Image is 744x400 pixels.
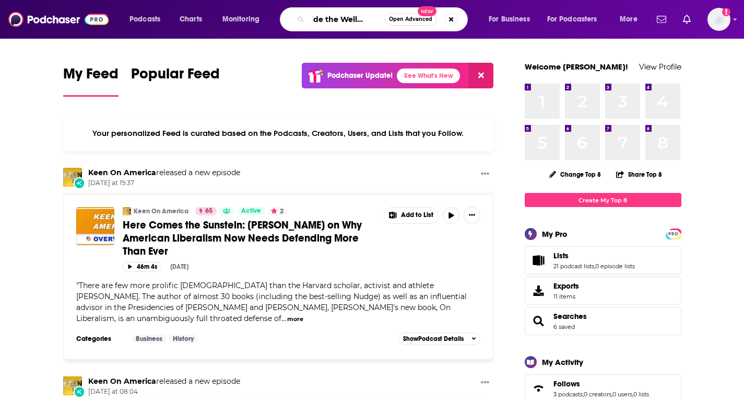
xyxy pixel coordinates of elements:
[88,168,240,178] h3: released a new episode
[63,65,119,89] span: My Feed
[76,281,467,323] span: There are few more prolific [DEMOGRAPHIC_DATA] than the Harvard scholar, activist and athlete [PE...
[594,262,595,270] span: ,
[620,12,637,27] span: More
[584,391,611,398] a: 0 creators
[123,207,131,215] img: Keen On America
[489,12,530,27] span: For Business
[88,376,156,386] a: Keen On America
[123,219,362,258] span: Here Comes the Sunstein: [PERSON_NAME] on Why American Liberalism Now Needs Defending More Than Ever
[722,8,730,16] svg: Add a profile image
[553,281,579,291] span: Exports
[542,229,568,239] div: My Pro
[553,379,580,388] span: Follows
[63,116,494,151] div: Your personalized Feed is curated based on the Podcasts, Creators, Users, and Lists that you Follow.
[528,283,549,298] span: Exports
[88,387,240,396] span: [DATE] at 08:04
[180,12,202,27] span: Charts
[418,6,436,16] span: New
[384,208,439,223] button: Show More Button
[63,65,119,97] a: My Feed
[528,314,549,328] a: Searches
[525,307,681,335] span: Searches
[122,11,174,28] button: open menu
[667,230,680,237] a: PRO
[241,206,261,216] span: Active
[195,207,217,215] a: 65
[553,312,587,321] a: Searches
[398,333,481,345] button: ShowPodcast Details
[88,179,240,188] span: [DATE] at 19:37
[131,65,220,89] span: Popular Feed
[268,207,287,215] button: 2
[679,10,695,28] a: Show notifications dropdown
[63,168,82,187] img: Keen On America
[707,8,730,31] img: User Profile
[63,376,82,395] img: Keen On America
[205,206,212,216] span: 65
[528,253,549,268] a: Lists
[639,62,681,72] a: View Profile
[281,314,286,323] span: ...
[653,10,670,28] a: Show notifications dropdown
[123,219,376,258] a: Here Comes the Sunstein: [PERSON_NAME] on Why American Liberalism Now Needs Defending More Than Ever
[583,391,584,398] span: ,
[632,391,633,398] span: ,
[633,391,649,398] a: 0 lists
[667,230,680,238] span: PRO
[543,168,608,181] button: Change Top 8
[553,251,635,260] a: Lists
[134,207,188,215] a: Keen On America
[88,168,156,177] a: Keen On America
[707,8,730,31] span: Logged in as megcassidy
[8,9,109,29] img: Podchaser - Follow, Share and Rate Podcasts
[327,71,393,80] p: Podchaser Update!
[132,335,167,343] a: Business
[169,335,198,343] a: History
[389,17,432,22] span: Open Advanced
[123,262,162,272] button: 46m 4s
[88,376,240,386] h3: released a new episode
[287,315,303,324] button: more
[547,12,597,27] span: For Podcasters
[131,65,220,97] a: Popular Feed
[553,293,579,300] span: 11 items
[309,11,384,28] input: Search podcasts, credits, & more...
[384,13,437,26] button: Open AdvancedNew
[76,335,123,343] h3: Categories
[528,381,549,396] a: Follows
[542,357,583,367] div: My Activity
[553,323,575,330] a: 6 saved
[222,12,259,27] span: Monitoring
[173,11,208,28] a: Charts
[553,379,649,388] a: Follows
[525,62,628,72] a: Welcome [PERSON_NAME]!
[215,11,273,28] button: open menu
[290,7,478,31] div: Search podcasts, credits, & more...
[401,211,433,219] span: Add to List
[553,251,569,260] span: Lists
[525,246,681,275] span: Lists
[403,335,464,342] span: Show Podcast Details
[477,376,493,390] button: Show More Button
[553,391,583,398] a: 3 podcasts
[74,386,85,397] div: New Episode
[540,11,612,28] button: open menu
[481,11,543,28] button: open menu
[477,168,493,181] button: Show More Button
[525,277,681,305] a: Exports
[611,391,612,398] span: ,
[76,207,114,245] img: Here Comes the Sunstein: Cass Sunstein on Why American Liberalism Now Needs Defending More Than Ever
[553,262,594,270] a: 21 podcast lists
[74,177,85,189] div: New Episode
[616,164,663,185] button: Share Top 8
[707,8,730,31] button: Show profile menu
[612,11,651,28] button: open menu
[76,281,467,323] span: "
